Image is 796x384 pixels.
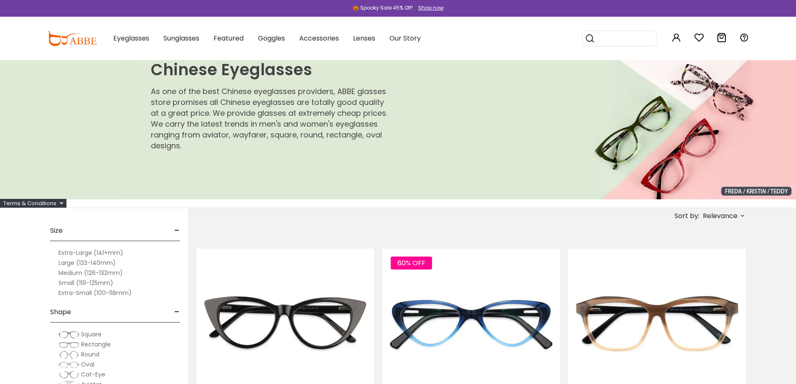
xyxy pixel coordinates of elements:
[703,209,738,224] span: Relevance
[258,33,285,43] span: Goggles
[58,258,116,268] label: Large (133-140mm)
[58,278,113,288] label: Small (119-125mm)
[151,86,392,151] p: As one of the best Chinese eyeglasses providers, ABBE glasses store promises all Chinese eyeglass...
[58,361,79,369] img: Oval.png
[81,340,111,348] span: Rectangle
[58,351,79,359] img: Round.png
[58,371,79,379] img: Cat-Eye.png
[163,33,199,43] span: Sunglasses
[389,33,421,43] span: Our Story
[81,370,105,379] span: Cat-Eye
[391,257,432,270] span: 60% OFF
[81,330,102,338] span: Square
[50,221,63,241] span: Size
[127,60,796,199] img: Chinese Eyeglasses
[418,4,444,12] div: Shop now
[353,4,413,12] div: 🎃 Spooky Sale 45% Off!
[81,350,99,359] span: Round
[50,302,71,322] span: Shape
[353,33,375,43] span: Lenses
[113,33,149,43] span: Eyeglasses
[214,33,244,43] span: Featured
[151,60,392,79] h1: Chinese Eyeglasses
[174,302,180,322] span: -
[58,288,132,298] label: Extra-Small (100-118mm)
[174,221,180,241] span: -
[58,268,123,278] label: Medium (126-132mm)
[58,341,79,349] img: Rectangle.png
[58,248,123,258] label: Extra-Large (141+mm)
[674,211,699,221] span: Sort by:
[414,4,444,11] a: Shop now
[47,31,97,46] img: abbeglasses.com
[81,360,94,369] span: Oval
[58,331,79,339] img: Square.png
[299,33,339,43] span: Accessories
